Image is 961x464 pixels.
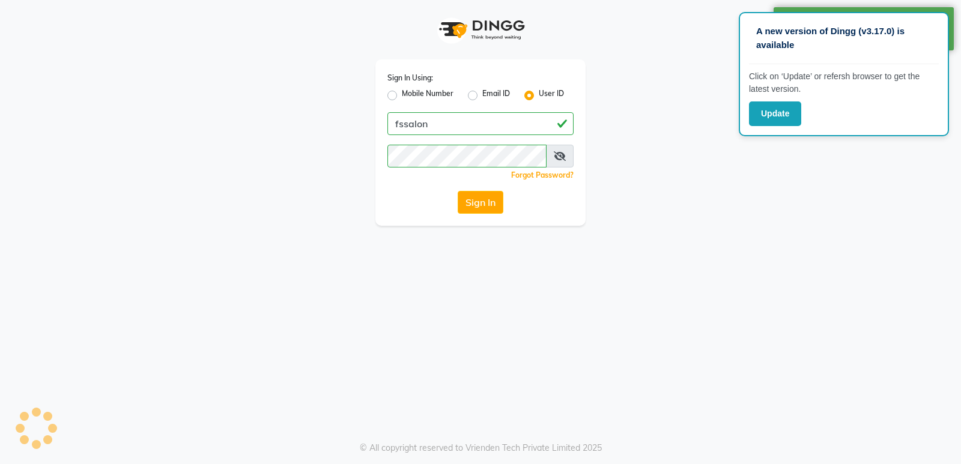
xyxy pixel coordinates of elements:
label: Mobile Number [402,88,453,103]
input: Username [387,145,547,167]
img: logo1.svg [432,12,529,47]
label: Sign In Using: [387,73,433,83]
input: Username [387,112,574,135]
button: Sign In [458,191,503,214]
p: A new version of Dingg (v3.17.0) is available [756,25,932,52]
a: Forgot Password? [511,170,574,179]
label: User ID [539,88,564,103]
button: Update [749,101,801,126]
p: Click on ‘Update’ or refersh browser to get the latest version. [749,70,939,95]
label: Email ID [482,88,510,103]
